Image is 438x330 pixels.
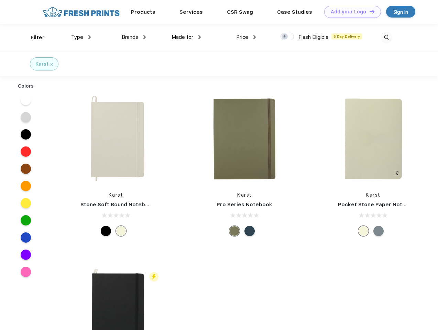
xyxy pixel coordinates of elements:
[370,10,374,13] img: DT
[80,201,155,208] a: Stone Soft Bound Notebook
[358,226,369,236] div: Beige
[338,201,419,208] a: Pocket Stone Paper Notebook
[51,63,53,66] img: filter_cancel.svg
[331,33,362,40] span: 5 Day Delivery
[179,9,203,15] a: Services
[229,226,240,236] div: Olive
[35,60,48,68] div: Karst
[244,226,255,236] div: Navy
[198,35,201,39] img: dropdown.png
[381,32,392,43] img: desktop_search.svg
[227,9,253,15] a: CSR Swag
[393,8,408,16] div: Sign in
[41,6,122,18] img: fo%20logo%202.webp
[366,192,381,198] a: Karst
[328,93,419,185] img: func=resize&h=266
[172,34,193,40] span: Made for
[237,192,252,198] a: Karst
[88,35,91,39] img: dropdown.png
[101,226,111,236] div: Black
[149,272,158,282] img: flash_active_toggle.svg
[386,6,415,18] a: Sign in
[373,226,384,236] div: Gray
[143,35,146,39] img: dropdown.png
[217,201,272,208] a: Pro Series Notebook
[71,34,83,40] span: Type
[236,34,248,40] span: Price
[70,93,162,185] img: func=resize&h=266
[13,82,39,90] div: Colors
[116,226,126,236] div: Beige
[131,9,155,15] a: Products
[298,34,329,40] span: Flash Eligible
[331,9,366,15] div: Add your Logo
[31,34,45,42] div: Filter
[199,93,290,185] img: func=resize&h=266
[253,35,256,39] img: dropdown.png
[109,192,123,198] a: Karst
[122,34,138,40] span: Brands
